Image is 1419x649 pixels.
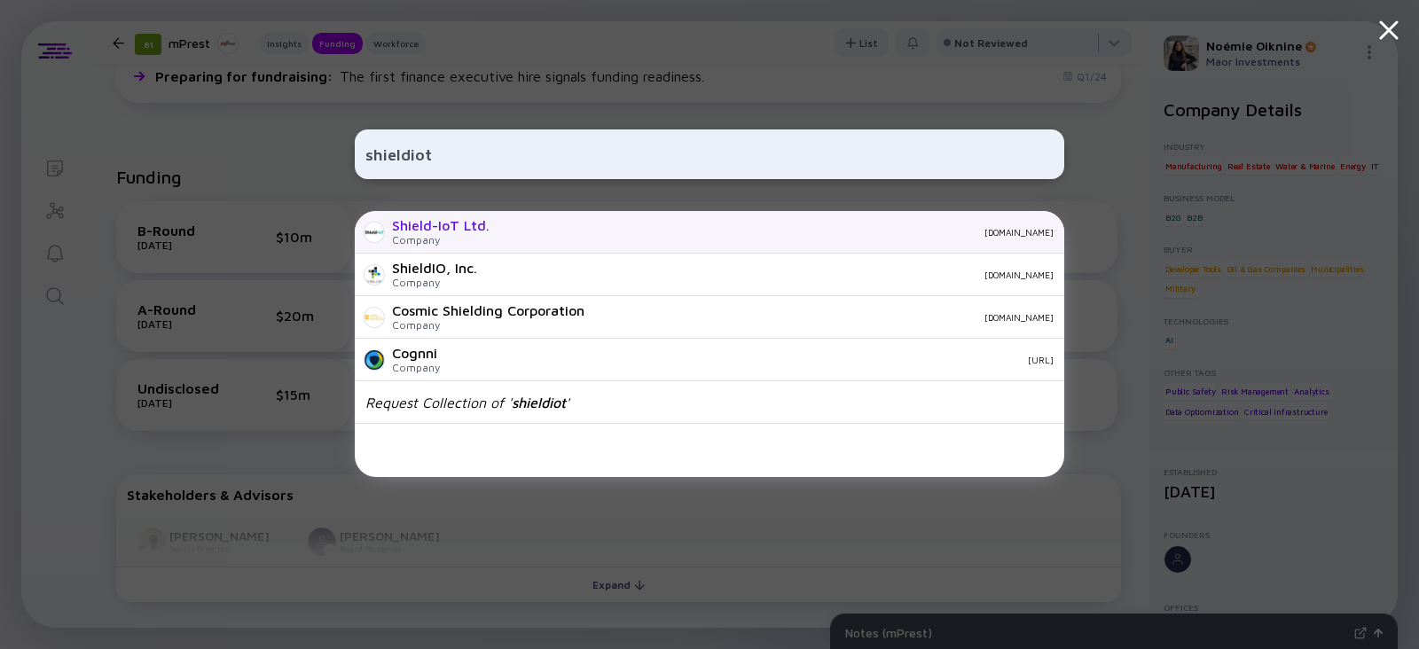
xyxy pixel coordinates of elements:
div: [URL] [454,355,1054,365]
div: ShieldIO, Inc. [392,260,477,276]
div: Company [392,361,440,374]
div: Cognni [392,345,440,361]
div: Company [392,233,490,246]
div: Shield-IoT Ltd. [392,217,490,233]
div: Request Collection of ' ' [365,395,569,411]
input: Search Company or Investor... [365,138,1054,170]
div: Company [392,276,477,289]
div: [DOMAIN_NAME] [599,312,1054,323]
div: Cosmic Shielding Corporation [392,302,584,318]
div: [DOMAIN_NAME] [504,227,1054,238]
div: [DOMAIN_NAME] [491,270,1054,280]
span: shieldiot [512,395,566,411]
div: Company [392,318,584,332]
